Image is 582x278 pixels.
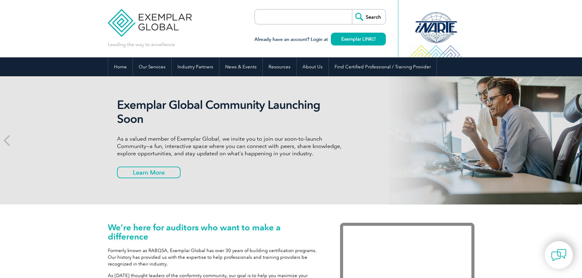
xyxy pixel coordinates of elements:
[263,57,296,76] a: Resources
[117,135,346,157] p: As a valued member of Exemplar Global, we invite you to join our soon-to-launch Community—a fun, ...
[172,57,219,76] a: Industry Partners
[329,57,437,76] a: Find Certified Professional / Training Provider
[331,33,386,45] a: Exemplar LINK
[297,57,328,76] a: About Us
[551,247,566,263] img: contact-chat.png
[372,37,375,41] img: open_square.png
[108,223,322,241] h1: We’re here for auditors who want to make a difference
[352,9,386,24] input: Search
[108,247,322,267] p: Formerly known as RABQSA, Exemplar Global has over 30 years of building certification programs. O...
[108,57,133,76] a: Home
[117,167,181,178] a: Learn More
[133,57,171,76] a: Our Services
[254,36,386,43] h3: Already have an account? Login at
[219,57,262,76] a: News & Events
[117,98,346,126] h2: Exemplar Global Community Launching Soon
[108,41,175,48] p: Leading the way to excellence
